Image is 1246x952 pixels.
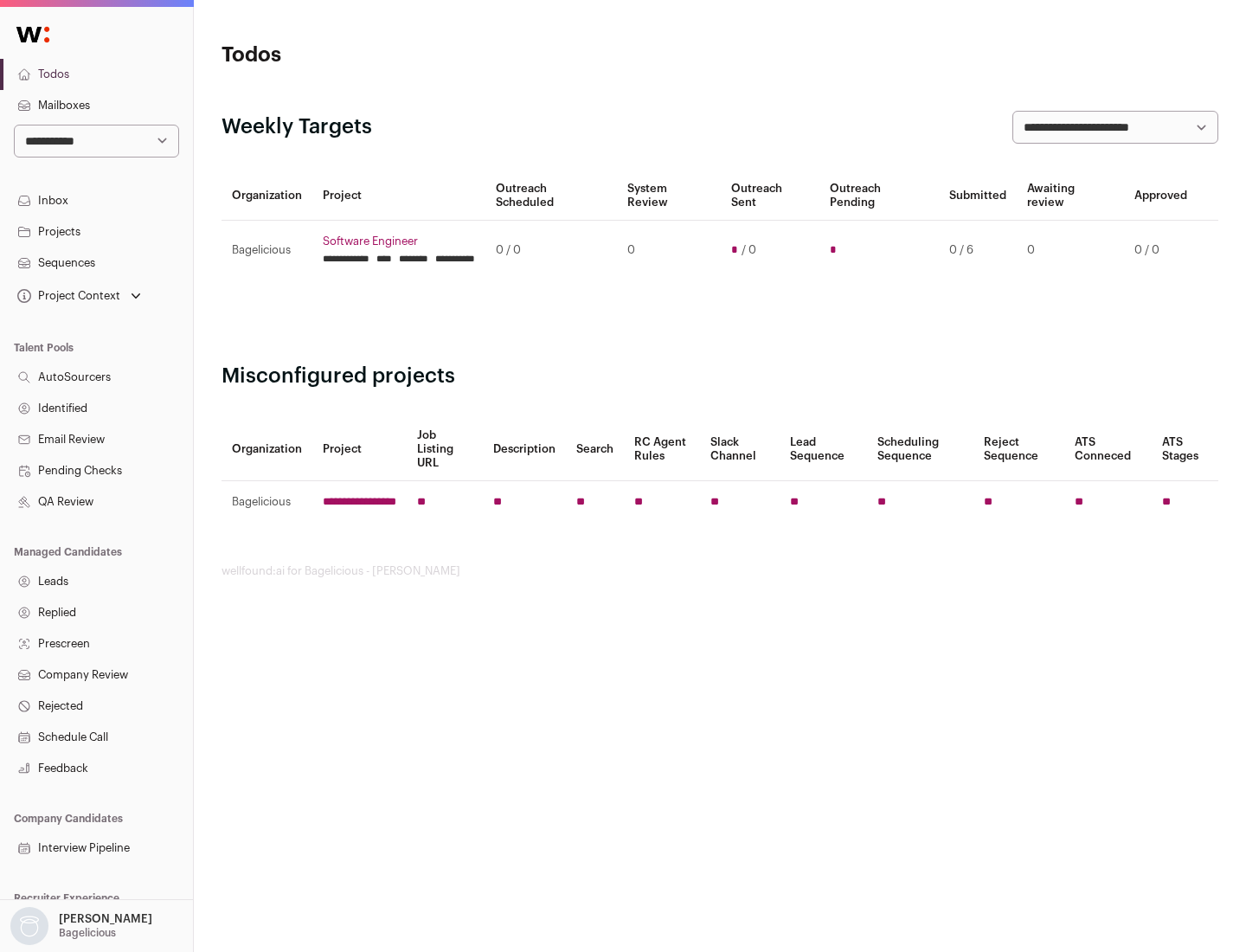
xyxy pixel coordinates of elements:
[222,171,312,221] th: Organization
[780,418,867,481] th: Lead Sequence
[1064,418,1151,481] th: ATS Conneced
[973,418,1065,481] th: Reject Sequence
[14,284,145,308] button: Open dropdown
[939,221,1017,280] td: 0 / 6
[407,418,483,481] th: Job Listing URL
[59,912,152,926] p: [PERSON_NAME]
[1124,171,1198,221] th: Approved
[59,926,116,940] p: Bagelicious
[617,221,720,280] td: 0
[222,418,312,481] th: Organization
[1017,221,1124,280] td: 0
[222,363,1218,390] h2: Misconfigured projects
[483,418,566,481] th: Description
[624,418,699,481] th: RC Agent Rules
[312,418,407,481] th: Project
[566,418,624,481] th: Search
[312,171,485,221] th: Project
[617,171,720,221] th: System Review
[14,289,120,303] div: Project Context
[742,243,756,257] span: / 0
[1152,418,1218,481] th: ATS Stages
[867,418,973,481] th: Scheduling Sequence
[1124,221,1198,280] td: 0 / 0
[700,418,780,481] th: Slack Channel
[222,221,312,280] td: Bagelicious
[721,171,820,221] th: Outreach Sent
[485,171,617,221] th: Outreach Scheduled
[1017,171,1124,221] th: Awaiting review
[222,113,372,141] h2: Weekly Targets
[819,171,938,221] th: Outreach Pending
[7,907,156,945] button: Open dropdown
[222,564,1218,578] footer: wellfound:ai for Bagelicious - [PERSON_NAME]
[7,17,59,52] img: Wellfound
[485,221,617,280] td: 0 / 0
[939,171,1017,221] th: Submitted
[222,42,554,69] h1: Todos
[10,907,48,945] img: nopic.png
[323,235,475,248] a: Software Engineer
[222,481,312,524] td: Bagelicious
